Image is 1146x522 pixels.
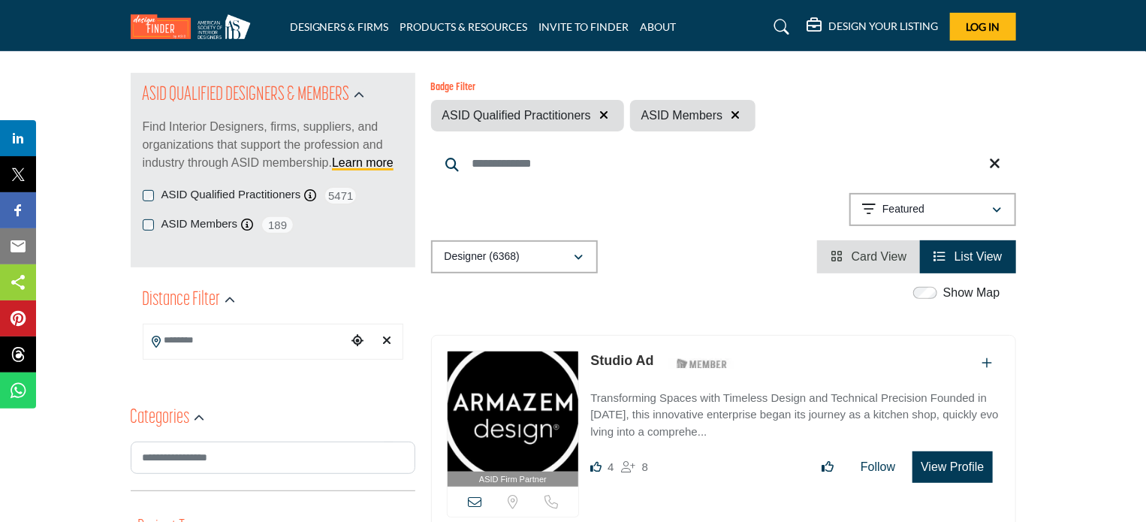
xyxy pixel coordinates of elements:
button: Like listing [812,452,843,482]
button: View Profile [912,451,992,483]
label: ASID Qualified Practitioners [161,186,301,204]
a: INVITE TO FINDER [539,20,629,33]
a: DESIGNERS & FIRMS [290,20,389,33]
a: Search [759,15,799,39]
a: Studio Ad [590,353,653,368]
span: ASID Firm Partner [479,473,547,486]
p: Find Interior Designers, firms, suppliers, and organizations that support the profession and indu... [143,118,403,172]
span: 5471 [324,186,357,205]
span: ASID Members [641,107,722,125]
input: ASID Qualified Practitioners checkbox [143,190,154,201]
a: Learn more [332,156,394,169]
img: Studio Ad [448,352,579,472]
div: DESIGN YOUR LISTING [807,18,939,36]
a: Transforming Spaces with Timeless Design and Technical Precision Founded in [DATE], this innovati... [590,381,1000,441]
label: Show Map [943,284,1000,302]
p: Featured [882,202,924,217]
button: Log In [950,13,1016,41]
li: List View [920,240,1015,273]
span: 189 [261,216,294,234]
span: ASID Qualified Practitioners [442,107,591,125]
li: Card View [817,240,920,273]
a: ABOUT [641,20,677,33]
div: Choose your current location [346,325,369,358]
span: Log In [966,20,1000,33]
div: Followers [622,458,648,476]
i: Likes [590,461,602,472]
p: Transforming Spaces with Timeless Design and Technical Precision Founded in [DATE], this innovati... [590,390,1000,441]
p: Designer (6368) [445,249,520,264]
h2: ASID QUALIFIED DESIGNERS & MEMBERS [143,82,350,109]
button: Designer (6368) [431,240,598,273]
span: Card View [852,250,907,263]
button: Follow [851,452,905,482]
input: ASID Members checkbox [143,219,154,231]
p: Studio Ad [590,351,653,371]
h2: Categories [131,405,190,432]
a: PRODUCTS & RESOURCES [400,20,528,33]
label: ASID Members [161,216,238,233]
input: Search Category [131,442,415,474]
img: Site Logo [131,14,258,39]
img: ASID Members Badge Icon [668,355,736,373]
button: Featured [849,193,1016,226]
h2: Distance Filter [143,287,221,314]
a: View List [933,250,1002,263]
input: Search Location [143,326,346,355]
div: Clear search location [376,325,399,358]
h6: Badge Filter [431,82,756,95]
h5: DESIGN YOUR LISTING [829,20,939,33]
span: List View [954,250,1003,263]
span: 8 [642,460,648,473]
a: View Card [831,250,906,263]
input: Search Keyword [431,146,1016,182]
a: ASID Firm Partner [448,352,579,487]
a: Add To List [982,357,993,370]
span: 4 [608,460,614,473]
